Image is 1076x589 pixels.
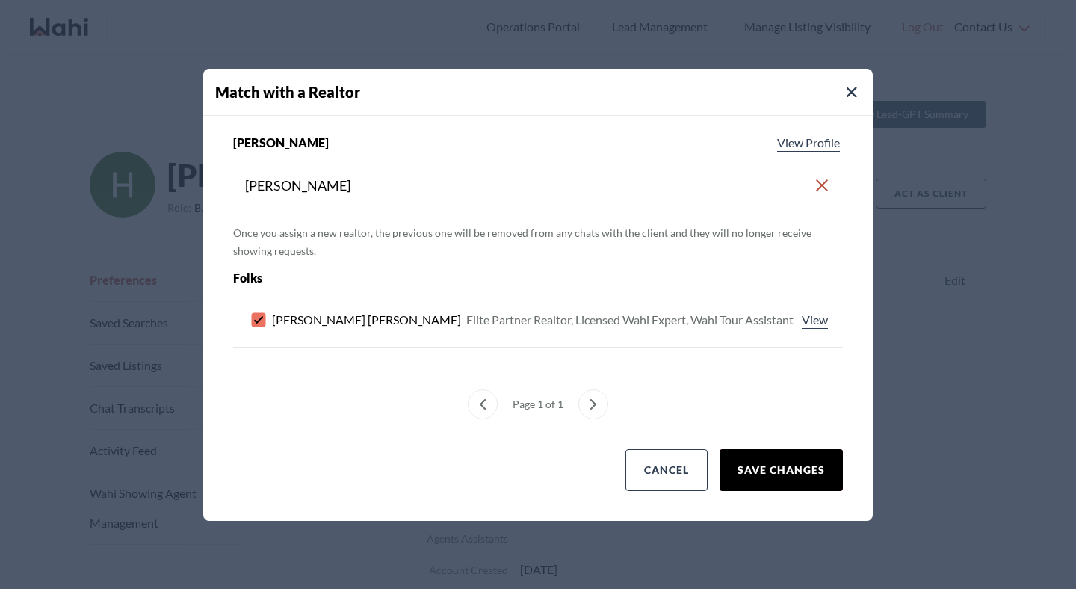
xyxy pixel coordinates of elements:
[245,172,813,199] input: Search input
[720,449,843,491] button: Save Changes
[507,389,569,419] div: Page 1 of 1
[799,311,831,329] a: View profile
[215,81,873,103] h4: Match with a Realtor
[468,389,498,419] button: previous page
[272,311,461,329] span: [PERSON_NAME] [PERSON_NAME]
[233,269,721,287] div: Folks
[774,134,843,152] a: View profile
[625,449,708,491] button: Cancel
[466,311,794,329] div: Elite Partner Realtor, Licensed Wahi Expert, Wahi Tour Assistant
[578,389,608,419] button: next page
[813,172,831,199] button: Clear search
[843,84,861,102] button: Close Modal
[233,389,843,419] nav: Match with an agent menu pagination
[233,224,843,260] p: Once you assign a new realtor, the previous one will be removed from any chats with the client an...
[233,134,329,152] span: [PERSON_NAME]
